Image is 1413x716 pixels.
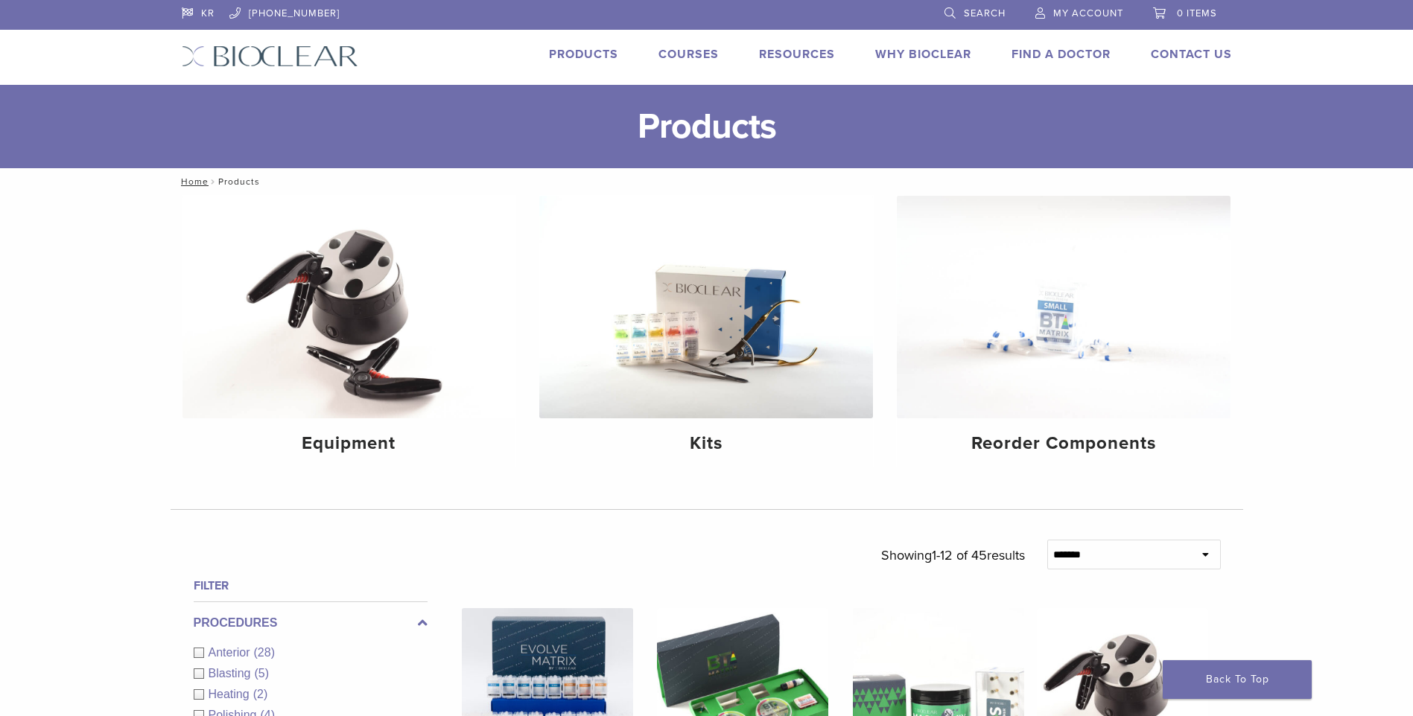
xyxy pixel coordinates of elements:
img: Reorder Components [897,196,1231,418]
h4: Equipment [194,430,504,457]
a: Why Bioclear [875,47,971,62]
a: Equipment [182,196,516,467]
a: Reorder Components [897,196,1231,467]
span: (28) [254,646,275,659]
span: (2) [253,688,268,700]
span: Blasting [209,667,255,680]
span: Anterior [209,646,254,659]
a: Products [549,47,618,62]
a: Kits [539,196,873,467]
span: (5) [254,667,269,680]
h4: Filter [194,577,428,595]
img: Bioclear [182,45,358,67]
span: / [209,178,218,185]
span: Heating [209,688,253,700]
a: Find A Doctor [1012,47,1111,62]
h4: Kits [551,430,861,457]
a: Home [177,176,209,187]
a: Contact Us [1151,47,1232,62]
span: My Account [1053,7,1123,19]
a: Courses [658,47,719,62]
span: 1-12 of 45 [932,547,987,563]
img: Equipment [182,196,516,418]
nav: Products [171,168,1243,195]
p: Showing results [881,540,1025,571]
label: Procedures [194,614,428,632]
img: Kits [539,196,873,418]
span: Search [964,7,1006,19]
a: Resources [759,47,835,62]
h4: Reorder Components [909,430,1219,457]
span: 0 items [1177,7,1217,19]
a: Back To Top [1163,660,1312,699]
